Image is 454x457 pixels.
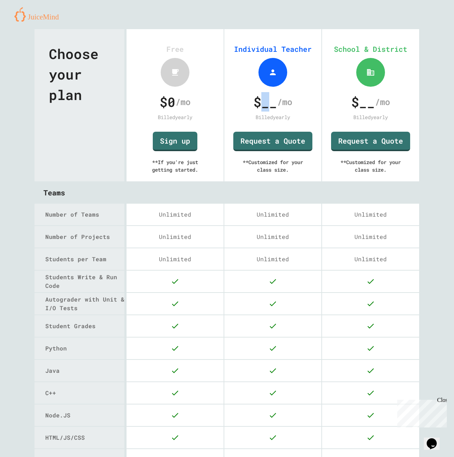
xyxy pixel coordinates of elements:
[45,295,124,312] div: Autograder with Unit & I/O Tests
[224,226,321,248] div: Unlimited
[136,92,215,112] div: /mo
[35,182,419,203] div: Teams
[253,92,277,112] span: $ __
[233,132,312,151] a: Request a Quote
[394,397,447,427] iframe: chat widget
[45,344,124,353] div: Python
[45,411,124,420] div: Node.JS
[45,255,124,263] div: Students per Team
[231,113,314,121] div: Billed yearly
[329,151,412,181] div: ** Customized for your class size.
[329,44,412,54] div: School & District
[127,248,224,270] div: Unlimited
[322,226,419,248] div: Unlimited
[134,151,216,181] div: ** If you're just getting started.
[233,92,312,112] div: /mo
[424,428,447,450] iframe: chat widget
[35,29,124,181] div: Choose your plan
[45,232,124,241] div: Number of Projects
[45,389,124,397] div: C++
[224,248,321,270] div: Unlimited
[329,113,412,121] div: Billed yearly
[224,204,321,225] div: Unlimited
[331,132,410,151] a: Request a Quote
[45,322,124,330] div: Student Grades
[231,44,314,54] div: Individual Teacher
[322,248,419,270] div: Unlimited
[331,92,410,112] div: /mo
[134,44,216,54] div: Free
[45,210,124,219] div: Number of Teams
[160,92,175,112] span: $ 0
[351,92,375,112] span: $ __
[127,226,224,248] div: Unlimited
[127,204,224,225] div: Unlimited
[231,151,314,181] div: ** Customized for your class size.
[45,273,124,290] div: Students Write & Run Code
[45,433,124,442] div: HTML/JS/CSS
[322,204,419,225] div: Unlimited
[45,366,124,375] div: Java
[134,113,216,121] div: Billed yearly
[3,3,50,46] div: Chat with us now!Close
[14,7,64,22] img: logo-orange.svg
[153,132,197,151] a: Sign up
